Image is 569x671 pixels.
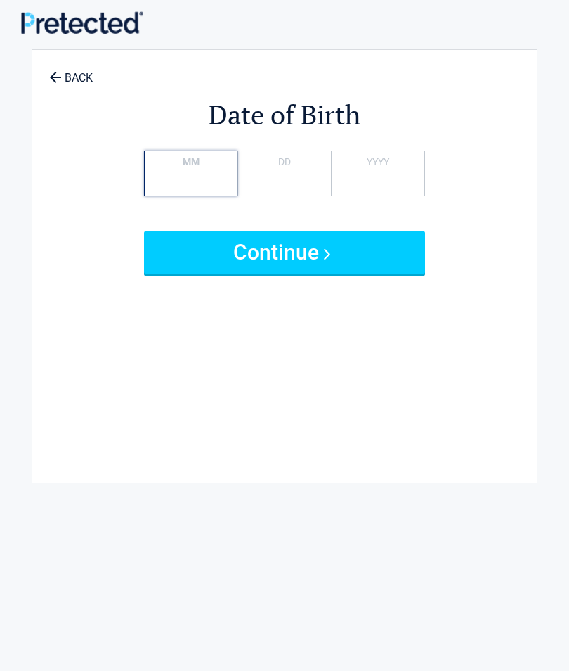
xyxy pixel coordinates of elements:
[21,11,143,33] img: Main Logo
[144,231,425,274] button: Continue
[46,59,96,84] a: BACK
[278,155,291,170] label: DD
[367,155,389,170] label: YYYY
[39,97,530,133] h2: Date of Birth
[183,155,200,170] label: MM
